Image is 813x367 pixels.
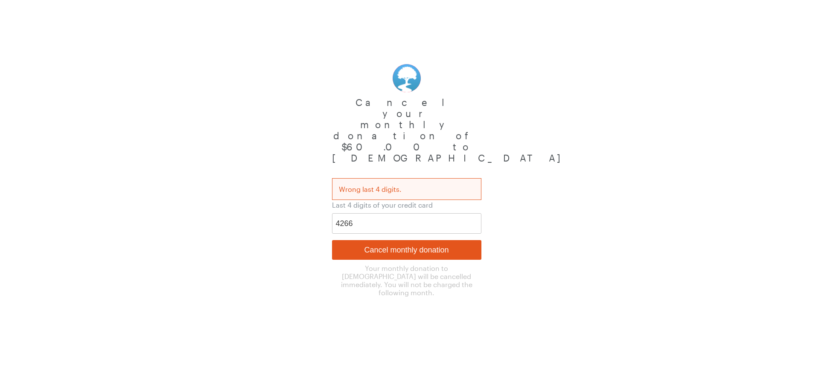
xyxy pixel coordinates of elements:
div: Wrong last 4 digits. [332,178,481,200]
p: Last 4 digits of your credit card [332,201,481,209]
p: Cancel your monthly donation of $60.00 to [DEMOGRAPHIC_DATA] [332,97,481,163]
img: rcclogo.png [393,64,421,92]
input: Cancel monthly donation [332,240,481,260]
p: Your monthly donation to [DEMOGRAPHIC_DATA] will be cancelled immediately. You will not be charge... [332,264,481,297]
